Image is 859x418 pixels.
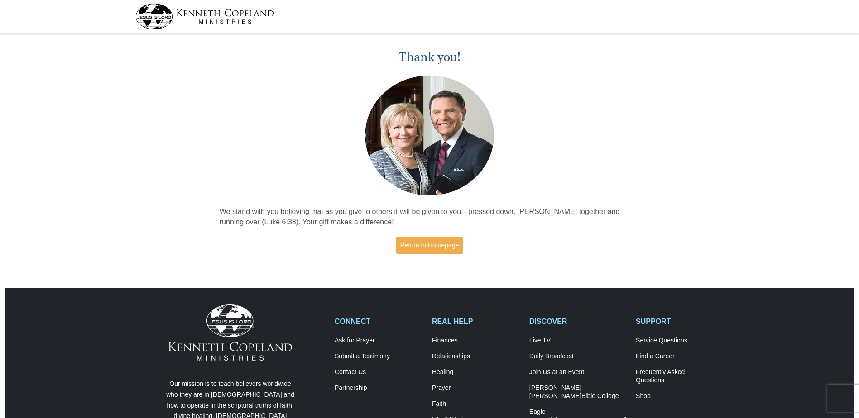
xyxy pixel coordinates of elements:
h2: SUPPORT [636,317,724,326]
a: Prayer [432,384,520,392]
a: Frequently AskedQuestions [636,368,724,385]
a: Ask for Prayer [335,337,422,345]
a: Live TV [529,337,626,345]
p: We stand with you believing that as you give to others it will be given to you—pressed down, [PER... [220,207,640,228]
a: Submit a Testimony [335,352,422,361]
a: Shop [636,392,724,400]
a: Partnership [335,384,422,392]
a: Finances [432,337,520,345]
h2: DISCOVER [529,317,626,326]
a: Join Us at an Event [529,368,626,376]
h1: Thank you! [220,50,640,65]
h2: REAL HELP [432,317,520,326]
a: Return to Homepage [396,237,463,254]
span: Bible College [581,392,619,399]
img: Kenneth and Gloria [363,73,496,198]
img: kcm-header-logo.svg [135,4,274,29]
a: Service Questions [636,337,724,345]
a: Contact Us [335,368,422,376]
a: Healing [432,368,520,376]
h2: CONNECT [335,317,422,326]
a: Faith [432,400,520,408]
a: Relationships [432,352,520,361]
a: Find a Career [636,352,724,361]
a: [PERSON_NAME] [PERSON_NAME]Bible College [529,384,626,400]
img: Kenneth Copeland Ministries [168,304,292,361]
a: Daily Broadcast [529,352,626,361]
